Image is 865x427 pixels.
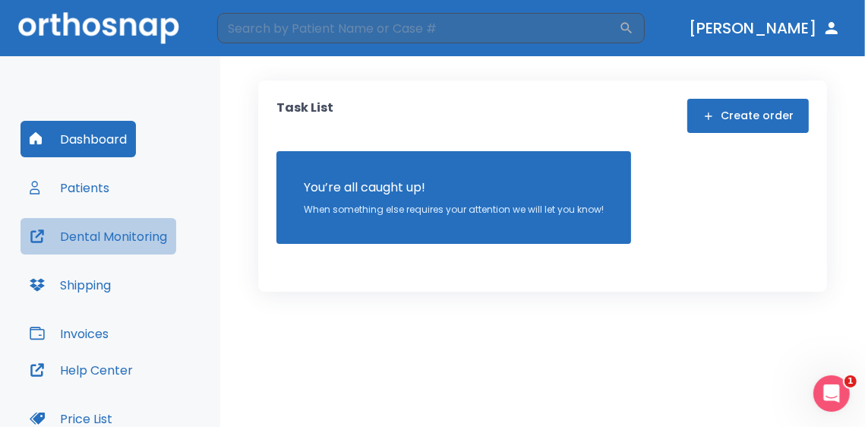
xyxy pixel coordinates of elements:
button: Dashboard [21,121,136,157]
button: Dental Monitoring [21,218,176,255]
span: 1 [844,375,857,387]
button: Help Center [21,352,142,388]
button: Patients [21,169,118,206]
input: Search by Patient Name or Case # [217,13,619,43]
img: Orthosnap [18,12,179,43]
button: Create order [687,99,809,133]
p: When something else requires your attention we will let you know! [304,203,604,217]
p: Task List [276,99,333,133]
button: Shipping [21,267,120,303]
button: [PERSON_NAME] [683,14,847,42]
iframe: Intercom live chat [813,375,850,412]
button: Invoices [21,315,118,352]
p: You’re all caught up! [304,179,604,197]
